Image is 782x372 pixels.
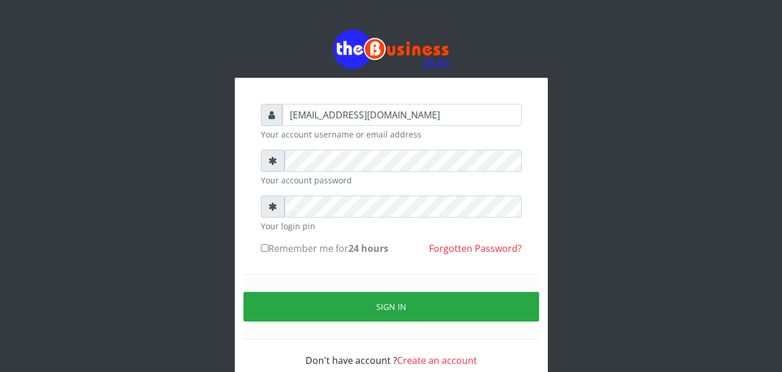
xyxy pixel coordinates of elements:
div: Don't have account ? [261,340,522,367]
small: Your login pin [261,220,522,232]
a: Forgotten Password? [429,242,522,255]
label: Remember me for [261,241,388,255]
small: Your account username or email address [261,128,522,140]
button: Sign in [243,292,539,322]
input: Remember me for24 hours [261,244,268,252]
small: Your account password [261,174,522,186]
a: Create an account [397,354,477,367]
input: Username or email address [282,104,522,126]
b: 24 hours [348,242,388,255]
